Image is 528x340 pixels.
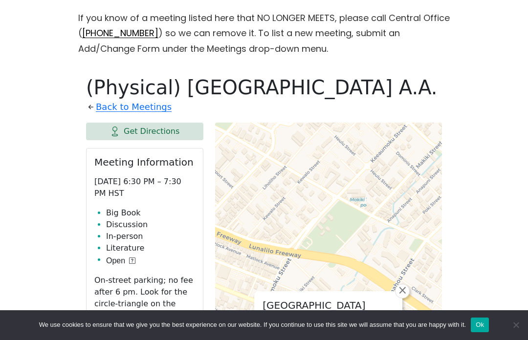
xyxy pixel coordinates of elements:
[397,284,407,296] span: ×
[94,156,195,168] h2: Meeting Information
[39,320,466,330] span: We use cookies to ensure that we give you the best experience on our website. If you continue to ...
[106,255,135,267] button: Open
[471,318,489,332] button: Ok
[96,99,172,115] a: Back to Meetings
[511,320,521,330] span: No
[106,219,195,231] li: Discussion
[94,176,195,199] p: [DATE] 6:30 PM – 7:30 PM HST
[263,299,394,311] h2: [GEOGRAPHIC_DATA]
[86,123,203,140] a: Get Directions
[106,255,125,267] span: Open
[78,10,450,57] p: If you know of a meeting listed here that NO LONGER MEETS, please call Central Office ( ) so we c...
[82,27,158,39] a: [PHONE_NUMBER]
[86,76,442,99] h1: (Physical) [GEOGRAPHIC_DATA] A.A.
[395,284,410,298] a: Close popup
[106,231,195,242] li: In-person
[106,207,195,219] li: Big Book
[106,242,195,254] li: Literature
